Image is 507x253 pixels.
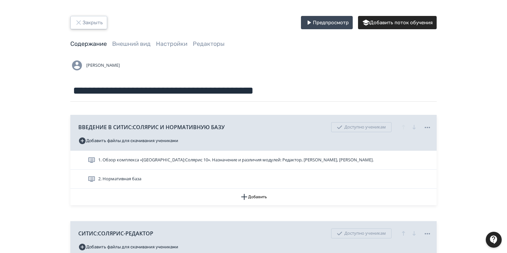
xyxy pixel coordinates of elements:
[70,170,437,189] div: 2. Нормативная база
[358,16,437,29] button: Добавить поток обучения
[331,228,392,238] div: Доступно ученикам
[70,151,437,170] div: 1. Обзор комплекса «[GEOGRAPHIC_DATA]:Солярис 10». Назначение и различия модулей: Редактор, [PERS...
[156,40,187,47] a: Настройки
[98,176,141,182] span: 2. Нормативная база
[86,62,120,69] span: [PERSON_NAME]
[98,157,374,163] span: 1. Обзор комплекса «СИТИС:Солярис 10». Назначение и различия модулей: Редактор, Аналитик, Моделлер.
[70,40,107,47] a: Содержание
[331,122,392,132] div: Доступно ученикам
[301,16,353,29] button: Предпросмотр
[112,40,151,47] a: Внешний вид
[78,242,178,252] button: Добавить файлы для скачивания учениками
[70,16,107,29] button: Закрыть
[78,135,178,146] button: Добавить файлы для скачивания учениками
[78,123,225,131] span: ВВЕДЕНИЕ В СИТИС:СОЛЯРИС И НОРМАТИВНУЮ БАЗУ
[70,189,437,205] button: Добавить
[78,229,153,237] span: СИТИС:СОЛЯРИС-РЕДАКТОР
[193,40,225,47] a: Редакторы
